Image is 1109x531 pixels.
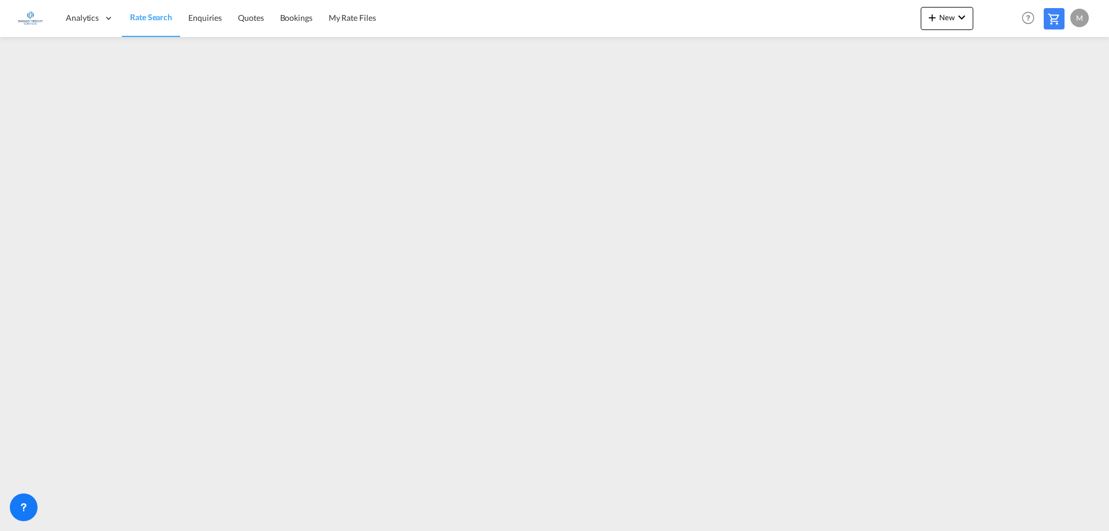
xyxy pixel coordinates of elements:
img: 6a2c35f0b7c411ef99d84d375d6e7407.jpg [17,5,43,31]
md-icon: icon-plus 400-fg [925,10,939,24]
div: Help [1018,8,1044,29]
span: My Rate Files [329,13,376,23]
button: icon-plus 400-fgNewicon-chevron-down [921,7,973,30]
span: Rate Search [130,12,172,22]
div: M [1070,9,1089,27]
md-icon: icon-chevron-down [955,10,969,24]
span: Analytics [66,12,99,24]
span: Enquiries [188,13,222,23]
span: Quotes [238,13,263,23]
span: Help [1018,8,1038,28]
span: Bookings [280,13,312,23]
span: New [925,13,969,22]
